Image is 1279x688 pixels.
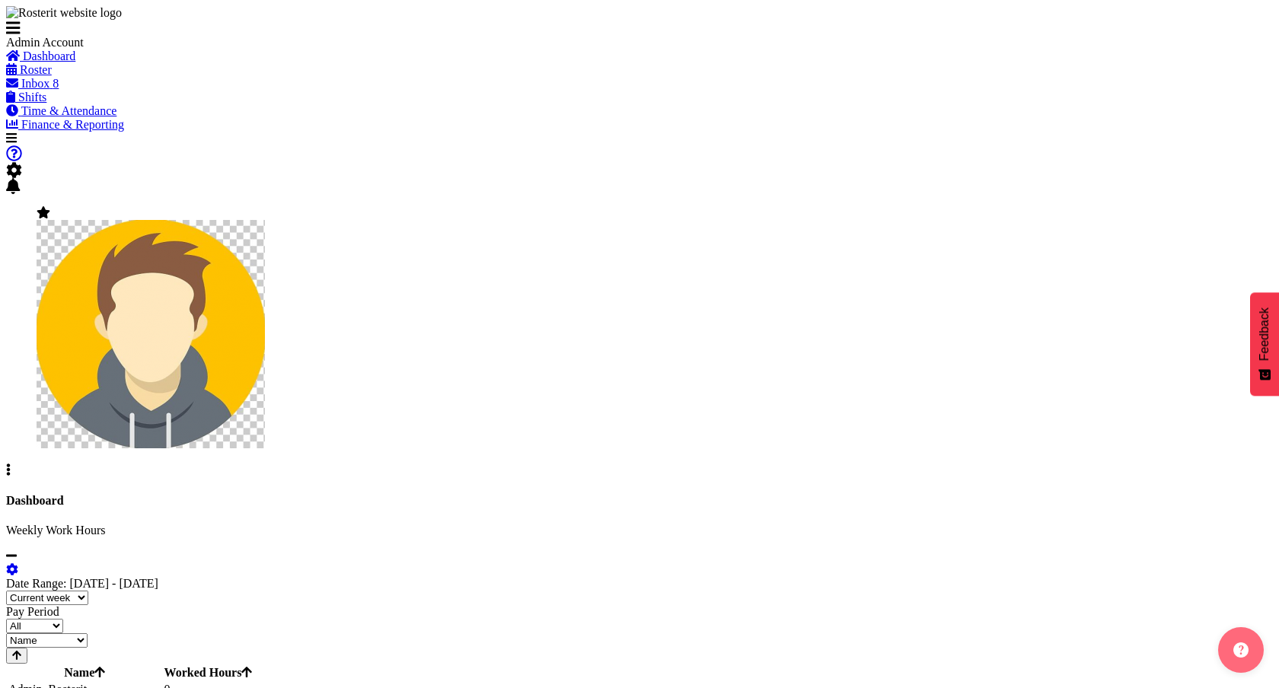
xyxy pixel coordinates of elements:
[6,494,1273,508] h4: Dashboard
[37,220,265,448] img: admin-rosteritf9cbda91fdf824d97c9d6345b1f660ea.png
[23,49,75,62] span: Dashboard
[1250,292,1279,396] button: Feedback - Show survey
[21,118,124,131] span: Finance & Reporting
[53,77,59,90] span: 8
[20,63,52,76] span: Roster
[1233,642,1249,658] img: help-xxl-2.png
[6,577,158,590] label: Date Range: [DATE] - [DATE]
[6,104,116,117] a: Time & Attendance
[8,666,161,680] div: Name
[6,77,59,90] a: Inbox 8
[21,104,117,117] span: Time & Attendance
[6,118,124,131] a: Finance & Reporting
[6,6,122,20] img: Rosterit website logo
[6,63,52,76] a: Roster
[6,36,234,49] div: Admin Account
[164,666,253,680] div: Worked Hours
[6,91,46,104] a: Shifts
[1258,307,1271,361] span: Feedback
[6,49,75,62] a: Dashboard
[21,77,49,90] span: Inbox
[18,91,46,104] span: Shifts
[6,605,59,618] label: Pay Period
[6,563,18,576] a: settings
[6,549,17,562] a: minimize
[6,524,1273,537] p: Weekly Work Hours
